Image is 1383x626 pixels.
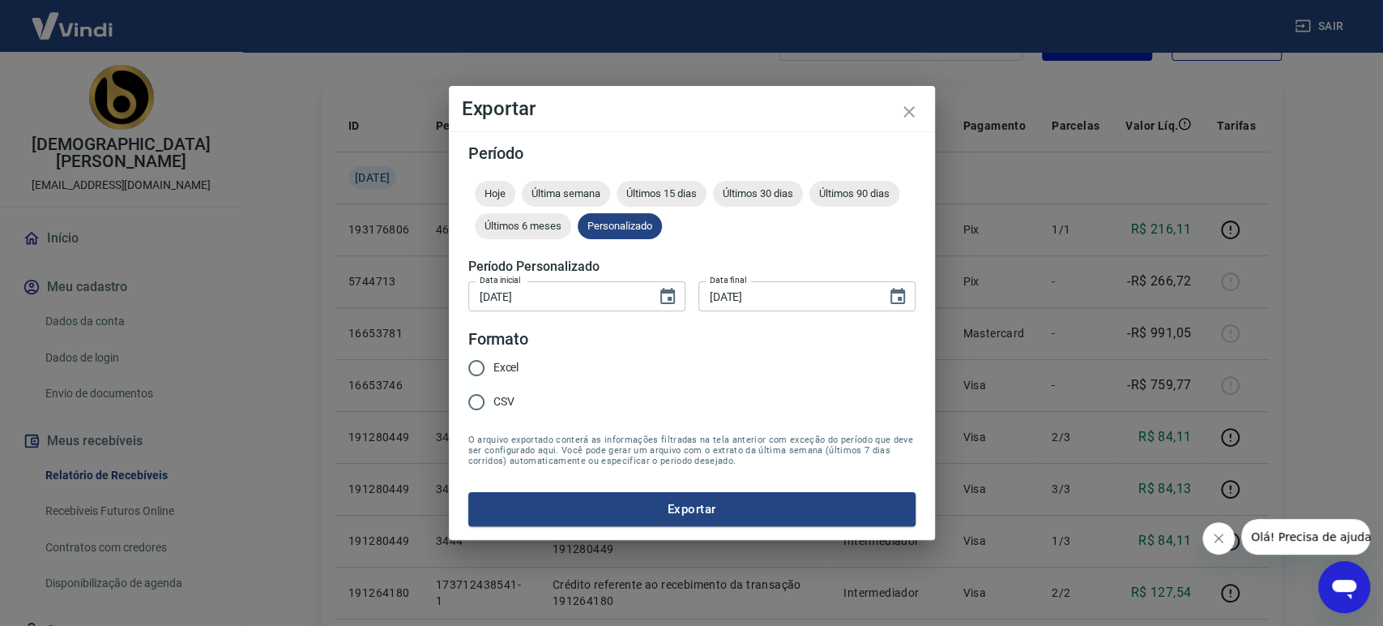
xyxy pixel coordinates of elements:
[651,281,684,313] button: Choose date, selected date is 1 de jan de 2025
[475,187,515,199] span: Hoje
[578,220,662,232] span: Personalizado
[468,259,916,275] h5: Período Personalizado
[468,328,529,351] legend: Formato
[475,213,571,239] div: Últimos 6 meses
[881,281,914,313] button: Choose date, selected date is 31 de jan de 2025
[617,187,706,199] span: Últimos 15 dias
[480,274,521,286] label: Data inicial
[617,181,706,207] div: Últimos 15 dias
[698,281,875,311] input: DD/MM/YYYY
[462,99,922,118] h4: Exportar
[809,187,899,199] span: Últimos 90 dias
[522,187,610,199] span: Última semana
[10,11,136,24] span: Olá! Precisa de ajuda?
[710,274,746,286] label: Data final
[578,213,662,239] div: Personalizado
[1202,522,1235,555] iframe: Fechar mensagem
[468,281,645,311] input: DD/MM/YYYY
[890,92,928,131] button: close
[468,435,916,466] span: O arquivo exportado conterá as informações filtradas na tela anterior com exceção do período que ...
[468,145,916,161] h5: Período
[475,181,515,207] div: Hoje
[493,359,519,376] span: Excel
[475,220,571,232] span: Últimos 6 meses
[713,187,803,199] span: Últimos 30 dias
[522,181,610,207] div: Última semana
[493,393,514,410] span: CSV
[713,181,803,207] div: Últimos 30 dias
[809,181,899,207] div: Últimos 90 dias
[468,492,916,526] button: Exportar
[1318,561,1370,613] iframe: Botão para abrir a janela de mensagens
[1241,519,1370,555] iframe: Mensagem da empresa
